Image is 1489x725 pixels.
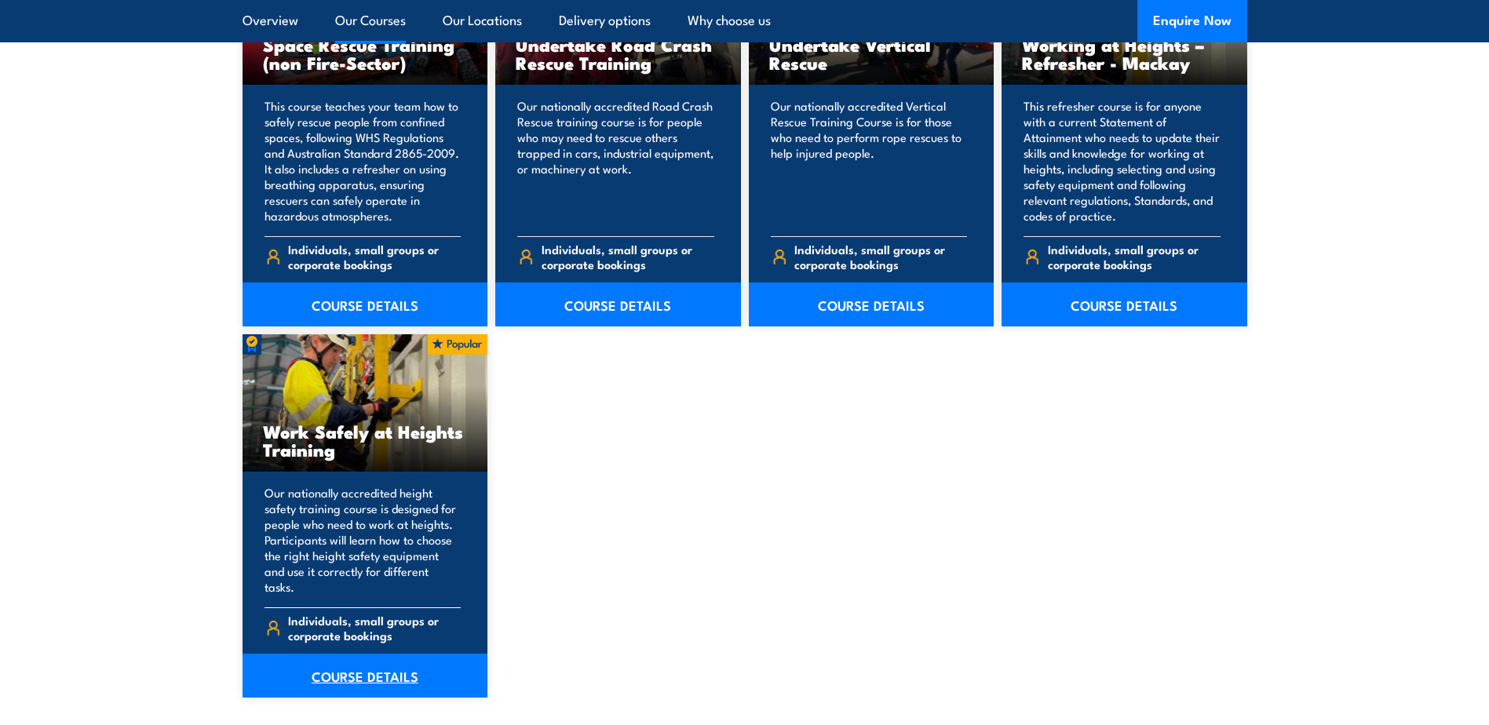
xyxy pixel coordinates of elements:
a: COURSE DETAILS [749,282,994,326]
h3: Undertake Road Crash Rescue Training [516,35,721,71]
a: COURSE DETAILS [243,282,488,326]
span: Individuals, small groups or corporate bookings [542,242,714,271]
p: Our nationally accredited height safety training course is designed for people who need to work a... [265,485,462,595]
h3: Work Safely at Heights Training [263,422,468,458]
a: COURSE DETAILS [495,282,741,326]
a: COURSE DETAILS [243,654,488,698]
span: Individuals, small groups or corporate bookings [288,613,461,643]
h3: Undertake Vertical Rescue [769,35,974,71]
span: Individuals, small groups or corporate bookings [1048,242,1221,271]
h3: Working at Heights – Refresher - Mackay [1022,35,1227,71]
h3: Undertake Confined Space Rescue Training (non Fire-Sector) [263,17,468,71]
span: Individuals, small groups or corporate bookings [794,242,967,271]
span: Individuals, small groups or corporate bookings [288,242,461,271]
a: COURSE DETAILS [1002,282,1247,326]
p: Our nationally accredited Road Crash Rescue training course is for people who may need to rescue ... [517,98,714,224]
p: Our nationally accredited Vertical Rescue Training Course is for those who need to perform rope r... [771,98,968,224]
p: This course teaches your team how to safely rescue people from confined spaces, following WHS Reg... [265,98,462,224]
p: This refresher course is for anyone with a current Statement of Attainment who needs to update th... [1024,98,1221,224]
